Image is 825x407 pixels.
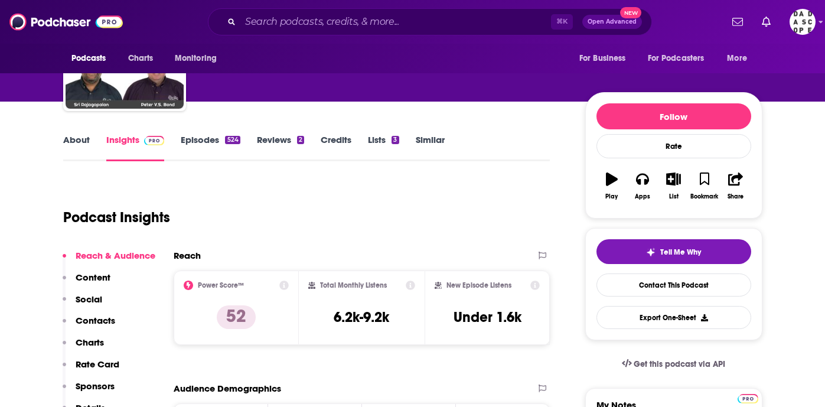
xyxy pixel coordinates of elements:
div: 524 [225,136,240,144]
a: Show notifications dropdown [728,12,748,32]
p: Rate Card [76,359,119,370]
span: More [727,50,747,67]
button: open menu [640,47,722,70]
a: About [63,134,90,161]
button: open menu [167,47,232,70]
img: Podchaser - Follow, Share and Rate Podcasts [9,11,123,33]
a: Contact This Podcast [596,273,751,297]
div: Search podcasts, credits, & more... [208,8,652,35]
p: Reach & Audience [76,250,155,261]
button: Share [720,165,751,207]
span: Podcasts [71,50,106,67]
a: Pro website [738,392,758,403]
a: Similar [416,134,445,161]
p: Sponsors [76,380,115,392]
a: Episodes524 [181,134,240,161]
button: List [658,165,689,207]
button: Apps [627,165,658,207]
button: Play [596,165,627,207]
p: Content [76,272,110,283]
h2: Audience Demographics [174,383,281,394]
img: Podchaser Pro [144,136,165,145]
input: Search podcasts, credits, & more... [240,12,551,31]
button: tell me why sparkleTell Me Why [596,239,751,264]
img: User Profile [790,9,816,35]
div: Rate [596,134,751,158]
img: tell me why sparkle [646,248,656,257]
a: Charts [120,47,161,70]
div: 3 [392,136,399,144]
a: Reviews2 [257,134,304,161]
h3: Under 1.6k [454,308,521,326]
span: Logged in as Dadascope2 [790,9,816,35]
button: Bookmark [689,165,720,207]
button: Open AdvancedNew [582,15,642,29]
a: Credits [321,134,351,161]
span: For Podcasters [648,50,705,67]
button: Export One-Sheet [596,306,751,329]
p: Social [76,294,102,305]
a: Show notifications dropdown [757,12,775,32]
span: ⌘ K [551,14,573,30]
div: 2 [297,136,304,144]
span: New [620,7,641,18]
button: open menu [719,47,762,70]
a: Lists3 [368,134,399,161]
h2: Reach [174,250,201,261]
span: Get this podcast via API [634,359,725,369]
div: Apps [635,193,650,200]
a: Get this podcast via API [612,350,735,379]
div: List [669,193,679,200]
span: Tell Me Why [660,248,701,257]
h2: New Episode Listens [446,281,511,289]
button: Follow [596,103,751,129]
img: Podchaser Pro [738,394,758,403]
a: InsightsPodchaser Pro [106,134,165,161]
button: Contacts [63,315,115,337]
button: Sponsors [63,380,115,402]
button: open menu [571,47,641,70]
div: Play [605,193,618,200]
button: Show profile menu [790,9,816,35]
p: 52 [217,305,256,329]
div: Bookmark [690,193,718,200]
p: Charts [76,337,104,348]
h3: 6.2k-9.2k [334,308,389,326]
p: Contacts [76,315,115,326]
button: open menu [63,47,122,70]
h1: Podcast Insights [63,209,170,226]
h2: Power Score™ [198,281,244,289]
span: Open Advanced [588,19,637,25]
span: Charts [128,50,154,67]
span: Monitoring [175,50,217,67]
button: Reach & Audience [63,250,155,272]
span: For Business [579,50,626,67]
div: Share [728,193,744,200]
button: Social [63,294,102,315]
h2: Total Monthly Listens [320,281,387,289]
button: Charts [63,337,104,359]
button: Rate Card [63,359,119,380]
button: Content [63,272,110,294]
